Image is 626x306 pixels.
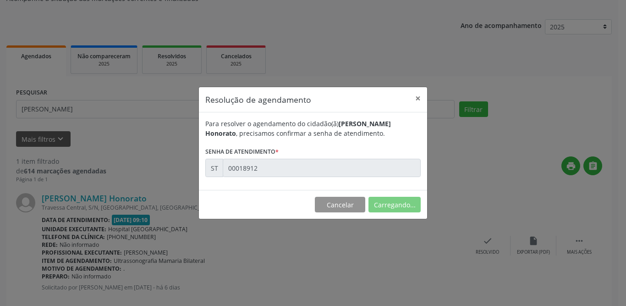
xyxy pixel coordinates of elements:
div: Para resolver o agendamento do cidadão(ã) , precisamos confirmar a senha de atendimento. [205,119,421,138]
b: [PERSON_NAME] Honorato [205,119,391,138]
button: Carregando... [368,197,421,212]
h5: Resolução de agendamento [205,94,311,106]
div: ST [205,159,223,177]
label: Senha de atendimento [205,145,279,159]
button: Cancelar [315,197,365,212]
button: Close [409,87,427,110]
